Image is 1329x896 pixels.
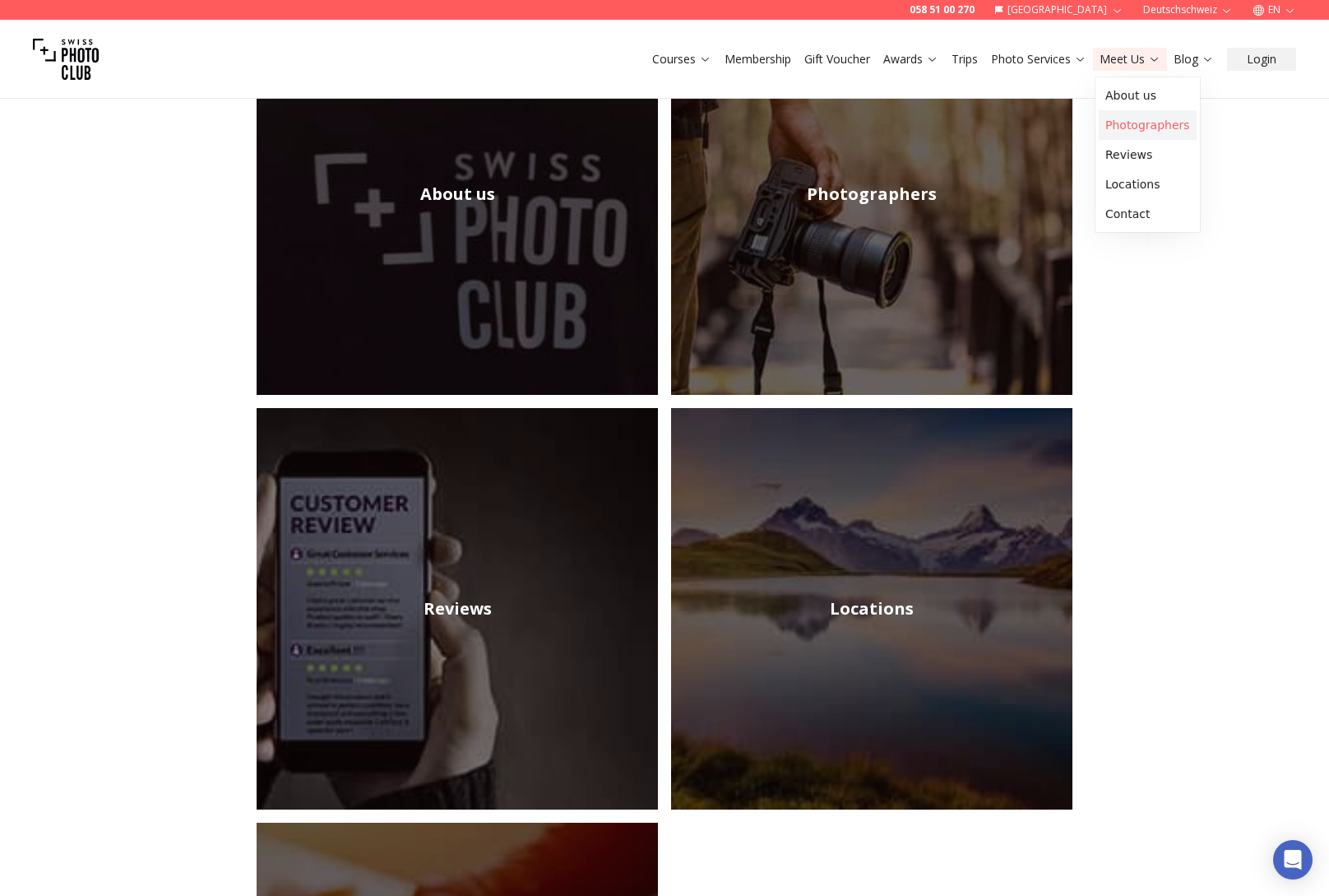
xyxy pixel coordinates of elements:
[1093,48,1167,71] button: Meet Us
[1099,169,1197,199] a: Locations
[807,183,937,206] h2: Photographers
[725,51,791,67] a: Membership
[1099,140,1197,169] a: Reviews
[424,597,492,620] h2: Reviews
[910,3,975,16] a: 058 51 00 270
[991,51,1086,67] a: Photo Services
[877,48,945,71] button: Awards
[718,48,798,71] button: Membership
[671,408,1072,810] img: Book Photographer
[1099,110,1197,140] a: Photographers
[798,48,877,71] button: Gift Voucher
[33,26,99,92] img: Swiss photo club
[1174,51,1214,67] a: Blog
[420,183,495,206] h2: About us
[945,48,984,71] button: Trips
[1099,81,1197,110] a: About us
[1099,199,1197,229] a: Contact
[1227,48,1296,71] button: Login
[952,51,978,67] a: Trips
[1273,840,1313,880] div: Open Intercom Messenger
[830,597,914,620] h2: Locations
[652,51,711,67] a: Courses
[257,408,658,810] img: Book Photographer
[646,48,718,71] button: Courses
[671,408,1072,810] a: Locations
[984,48,1093,71] button: Photo Services
[1100,51,1160,67] a: Meet Us
[1167,48,1220,71] button: Blog
[883,51,938,67] a: Awards
[257,408,658,810] a: Reviews
[804,51,870,67] a: Gift Voucher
